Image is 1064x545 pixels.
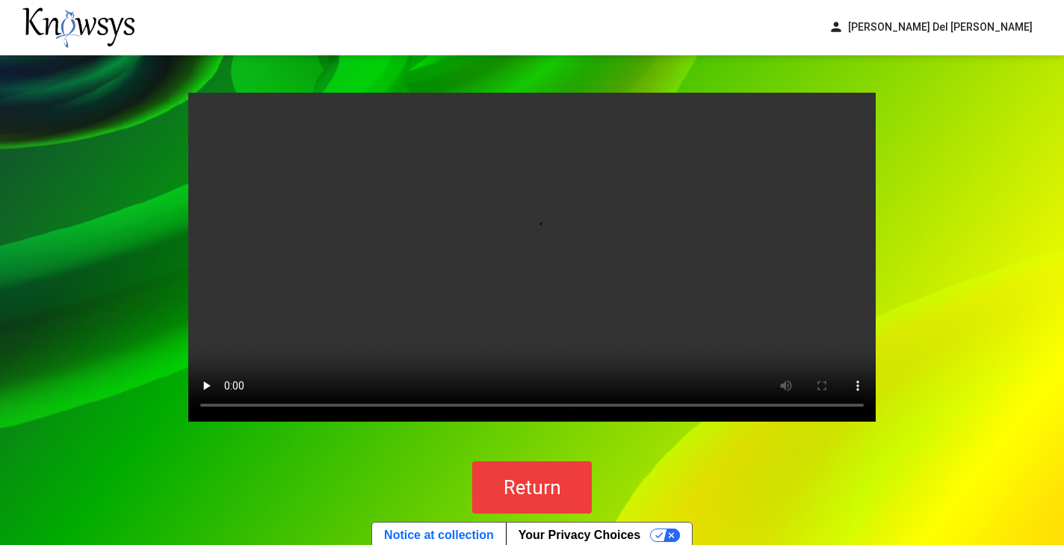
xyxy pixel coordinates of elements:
[820,15,1042,40] button: person[PERSON_NAME] Del [PERSON_NAME]
[22,7,134,48] img: knowsys-logo.png
[829,19,844,35] span: person
[472,461,592,514] button: Return
[188,93,876,422] video: Your browser does not support the video tag.
[504,476,561,499] span: Return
